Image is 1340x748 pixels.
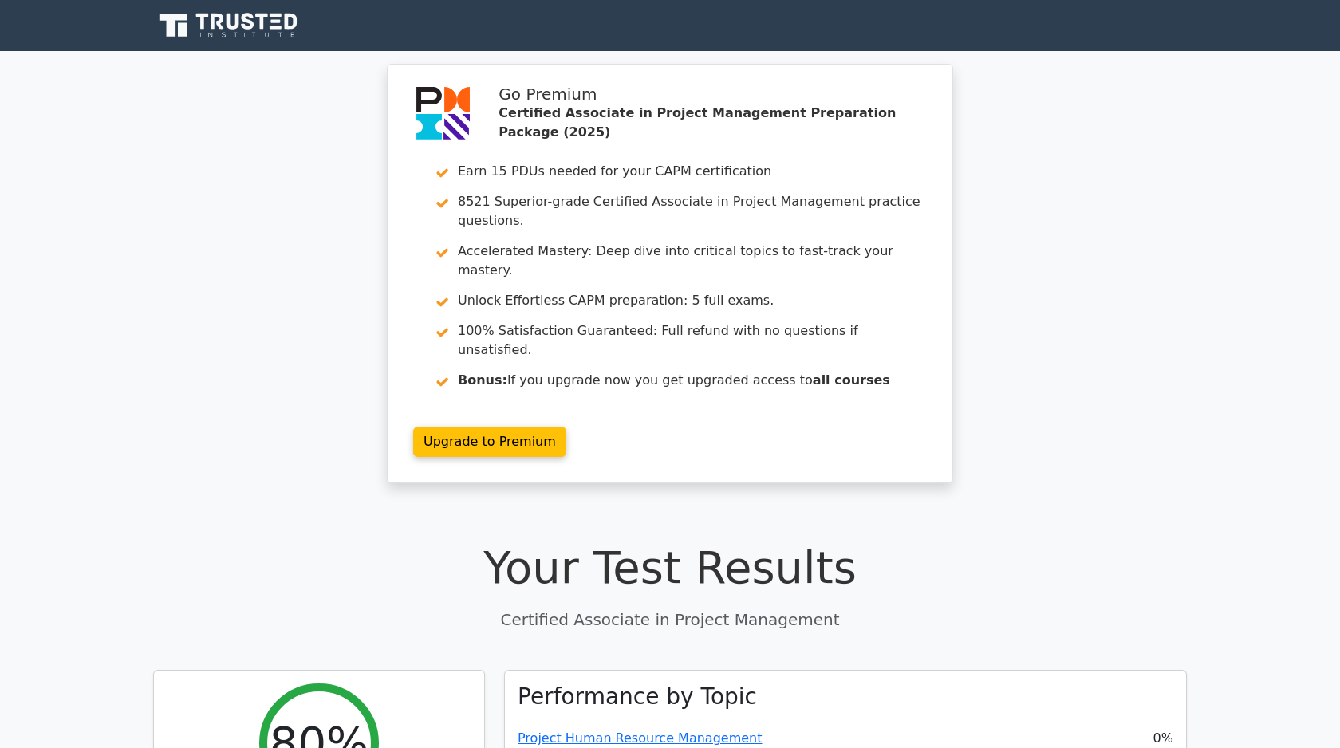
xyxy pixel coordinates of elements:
[518,683,757,711] h3: Performance by Topic
[1153,729,1173,748] span: 0%
[153,608,1187,632] p: Certified Associate in Project Management
[518,730,762,746] a: Project Human Resource Management
[153,541,1187,594] h1: Your Test Results
[413,427,566,457] a: Upgrade to Premium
